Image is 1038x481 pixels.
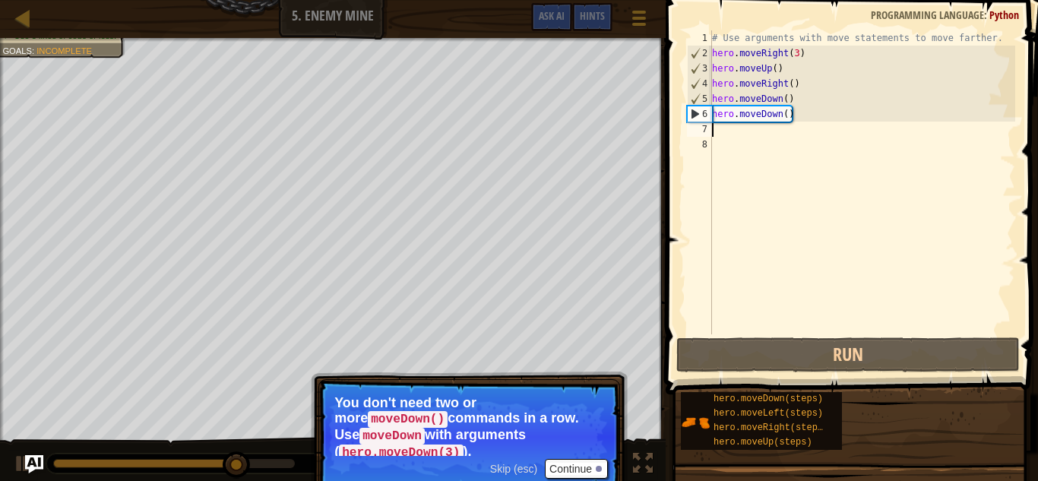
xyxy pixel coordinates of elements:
button: Run [676,337,1020,372]
img: portrait.png [681,408,710,437]
div: 7 [687,122,712,137]
code: hero.moveDown(3) [339,445,463,461]
button: Ask AI [25,455,43,473]
span: Goals [2,46,32,55]
div: 8 [687,137,712,152]
span: Skip (esc) [490,463,537,475]
button: Show game menu [620,3,658,39]
span: : [984,8,989,22]
span: Programming language [871,8,984,22]
button: Ask AI [531,3,572,31]
div: 2 [688,46,712,61]
span: hero.moveLeft(steps) [714,408,823,419]
button: Continue [545,459,608,479]
code: moveDown() [368,411,448,428]
div: 1 [687,30,712,46]
span: Python [989,8,1019,22]
div: 6 [688,106,712,122]
div: 5 [688,91,712,106]
div: 4 [688,76,712,91]
span: hero.moveRight(steps) [714,422,828,433]
code: moveDown [359,428,425,445]
span: Incomplete [36,46,92,55]
span: Ask AI [539,8,565,23]
span: hero.moveDown(steps) [714,394,823,404]
span: : [32,46,36,55]
span: hero.moveUp(steps) [714,437,812,448]
span: Hints [580,8,605,23]
div: 3 [688,61,712,76]
p: You don't need two or more commands in a row. Use with arguments ( ). [334,395,604,456]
